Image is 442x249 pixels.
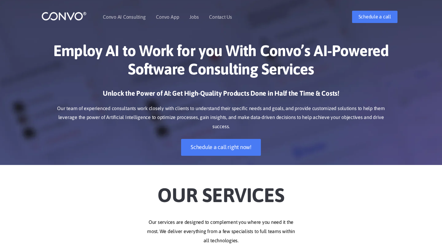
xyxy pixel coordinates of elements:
[352,11,397,23] a: Schedule a call
[189,14,199,19] a: Jobs
[209,14,232,19] a: Contact Us
[51,89,391,102] h3: Unlock the Power of AI: Get High-Quality Products Done in Half the Time & Costs!
[51,41,391,83] h1: Employ AI to Work for you With Convo’s AI-Powered Software Consulting Services
[51,218,391,245] p: Our services are designed to complement you where you need it the most. We deliver everything fro...
[156,14,179,19] a: Convo App
[41,11,87,21] img: logo_1.png
[181,139,261,156] a: Schedule a call right now!
[51,104,391,132] p: Our team of experienced consultants work closely with clients to understand their specific needs ...
[103,14,145,19] a: Convo AI Consulting
[51,174,391,209] h2: Our Services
